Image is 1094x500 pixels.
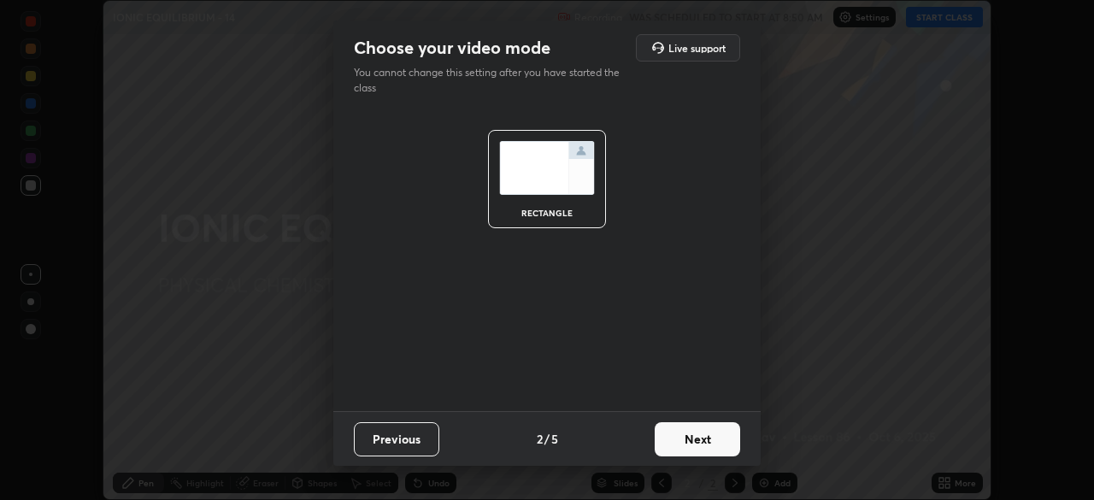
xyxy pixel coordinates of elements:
[668,43,726,53] h5: Live support
[499,141,595,195] img: normalScreenIcon.ae25ed63.svg
[551,430,558,448] h4: 5
[354,422,439,456] button: Previous
[354,65,631,96] p: You cannot change this setting after you have started the class
[544,430,550,448] h4: /
[537,430,543,448] h4: 2
[655,422,740,456] button: Next
[513,209,581,217] div: rectangle
[354,37,550,59] h2: Choose your video mode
